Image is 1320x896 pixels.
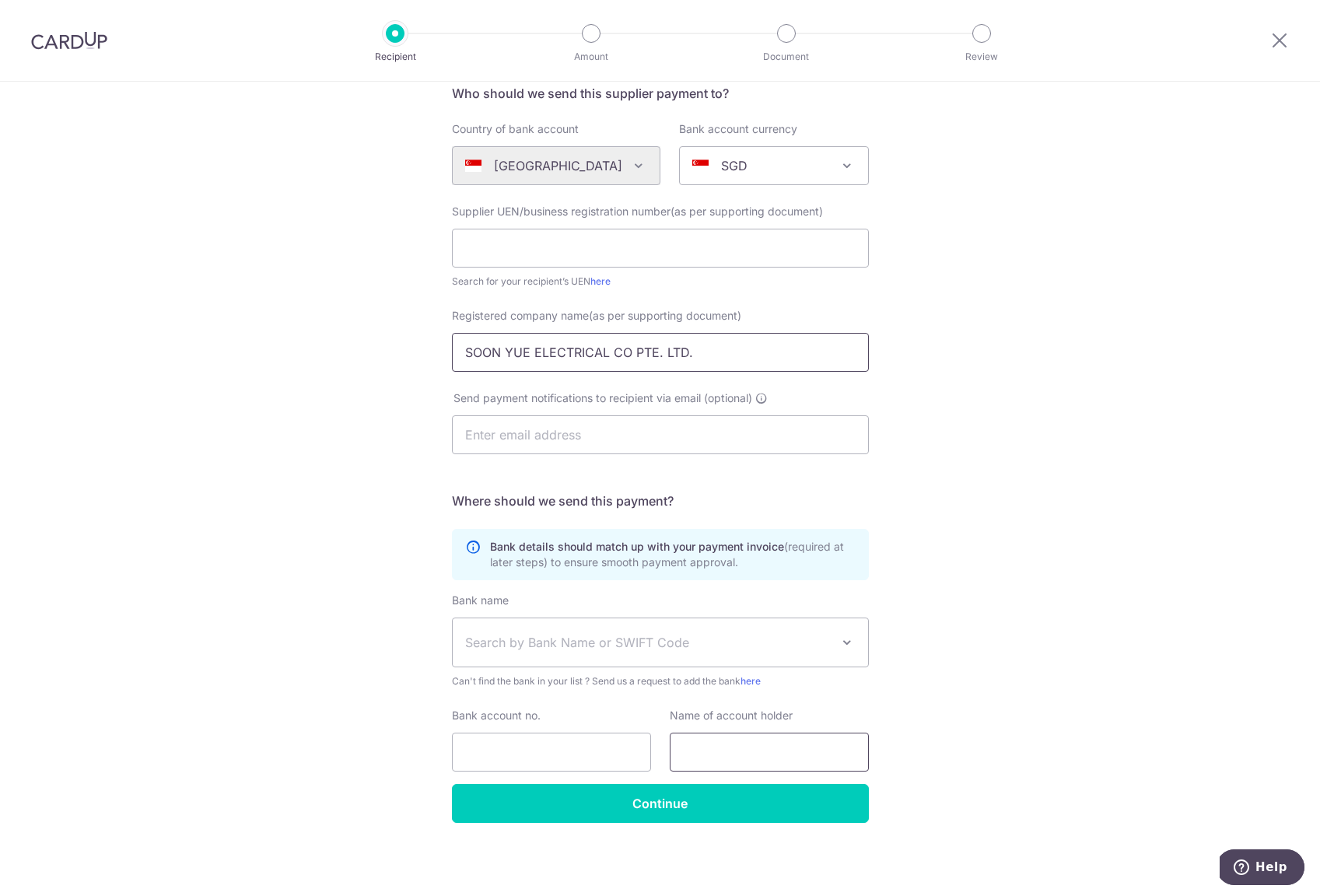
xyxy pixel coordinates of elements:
[452,415,869,454] input: Enter email address
[721,156,748,175] p: SGD
[452,121,579,137] label: Country of bank account
[452,84,869,103] h5: Who should we send this supplier payment to?
[679,146,869,185] span: SGD
[453,390,752,406] span: Send payment notifications to recipient via email (optional)
[465,633,831,652] span: Search by Bank Name or SWIFT Code
[590,275,611,287] a: here
[924,49,1039,65] p: Review
[452,492,869,510] h5: Where should we send this payment?
[729,49,844,65] p: Document
[452,205,823,218] span: Supplier UEN/business registration number(as per supporting document)
[1220,849,1304,888] iframe: Opens a widget where you can find more information
[31,31,107,50] img: CardUp
[679,121,797,137] label: Bank account currency
[452,593,509,608] label: Bank name
[680,147,868,184] span: SGD
[452,784,869,823] input: Continue
[534,49,649,65] p: Amount
[338,49,453,65] p: Recipient
[452,708,541,723] label: Bank account no.
[452,674,869,689] span: Can't find the bank in your list ? Send us a request to add the bank
[490,539,856,570] p: Bank details should match up with your payment invoice
[741,675,761,687] a: here
[36,11,68,25] span: Help
[452,309,741,322] span: Registered company name(as per supporting document)
[452,274,869,289] div: Search for your recipient’s UEN
[670,708,793,723] label: Name of account holder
